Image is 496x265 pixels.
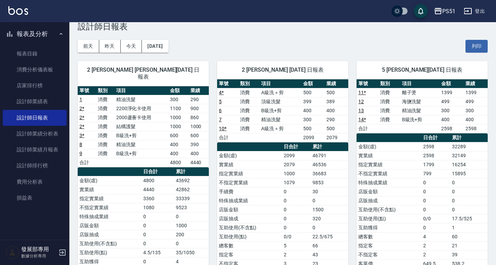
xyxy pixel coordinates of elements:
td: 499 [464,97,488,106]
td: 互助使用(點) [78,248,142,257]
td: 32149 [450,151,488,160]
td: 總客數 [357,232,421,241]
td: 2 [421,241,450,250]
td: 799 [421,169,450,178]
td: 0/0 [421,214,450,223]
button: save [414,4,428,18]
button: 列印 [465,40,488,53]
td: 特殊抽成業績 [217,196,282,205]
td: 43 [311,250,348,259]
td: 0 [421,196,450,205]
td: 2099 [301,133,325,142]
td: 400 [439,115,463,124]
td: 互助獲得 [357,223,421,232]
td: 0 [142,239,174,248]
td: 499 [439,97,463,106]
td: 不指定實業績 [78,203,142,212]
td: 合計 [217,133,238,142]
td: 33339 [174,194,209,203]
h3: 設計師日報表 [78,22,488,32]
td: 消費 [238,124,259,133]
th: 業績 [325,79,348,88]
td: 0 [311,196,348,205]
a: 報表目錄 [3,46,67,62]
td: 200 [174,230,209,239]
button: 昨天 [99,40,121,53]
td: 消費 [96,122,114,131]
table: a dense table [357,79,488,133]
td: 320 [311,214,348,223]
th: 項目 [114,86,169,95]
td: 1399 [464,88,488,97]
td: 離子燙 [400,88,440,97]
td: 860 [189,113,209,122]
td: 0 [450,187,488,196]
td: 0 [142,221,174,230]
td: 互助使用(點) [217,232,282,241]
td: 9523 [174,203,209,212]
th: 單號 [78,86,96,95]
td: 30 [311,187,348,196]
th: 業績 [189,86,209,95]
td: 15895 [450,169,488,178]
td: 290 [189,95,209,104]
a: 設計師業績月報表 [3,142,67,158]
td: 46536 [311,160,348,169]
td: 消費 [378,88,400,97]
img: Person [6,246,19,259]
div: PS51 [442,7,455,16]
td: 店販金額 [217,205,282,214]
td: 0 [311,223,348,232]
th: 日合計 [421,133,450,142]
td: 手續費 [217,187,282,196]
img: Logo [8,6,28,15]
td: 0 [142,230,174,239]
td: 0 [282,187,311,196]
th: 金額 [301,79,325,88]
td: 2 [282,250,311,259]
td: 不指定實業績 [217,178,282,187]
td: 66 [311,241,348,250]
td: 消費 [238,106,259,115]
td: 實業績 [78,185,142,194]
td: 500 [301,88,325,97]
a: 費用分析表 [3,174,67,190]
th: 業績 [464,79,488,88]
button: [DATE] [142,40,168,53]
td: 1000 [168,122,188,131]
td: 消費 [96,131,114,140]
td: 總客數 [217,241,282,250]
th: 單號 [217,79,238,88]
th: 日合計 [282,142,311,151]
td: 1000 [168,113,188,122]
td: 400 [189,149,209,158]
td: 互助使用(點) [357,214,421,223]
td: 400 [168,140,188,149]
td: 22.5/675 [311,232,348,241]
td: 消費 [96,149,114,158]
td: 店販抽成 [357,196,421,205]
table: a dense table [78,86,209,167]
span: 2 [PERSON_NAME] [PERSON_NAME][DATE] 日報表 [86,67,200,80]
button: 前天 [78,40,99,53]
a: 設計師排行榜 [3,158,67,174]
td: 特殊抽成業績 [357,178,421,187]
td: 2200淨化卡使用 [114,104,169,113]
td: 消費 [96,113,114,122]
td: 400 [168,149,188,158]
a: 5 [219,99,222,104]
td: 300 [439,106,463,115]
td: 指定實業績 [357,160,421,169]
td: 互助使用(不含點) [217,223,282,232]
th: 項目 [259,79,301,88]
a: 設計師業績表 [3,94,67,109]
td: 4440 [189,158,209,167]
td: 300 [301,115,325,124]
td: 0 [421,187,450,196]
td: 合計 [357,124,378,133]
button: 報表及分析 [3,25,67,43]
td: 46791 [311,151,348,160]
td: 400 [301,106,325,115]
td: 500 [301,124,325,133]
td: 消費 [96,140,114,149]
